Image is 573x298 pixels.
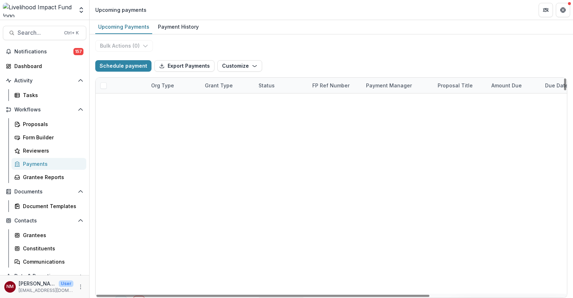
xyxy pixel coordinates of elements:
[76,3,86,17] button: Open entity switcher
[308,78,362,93] div: FP Ref Number
[3,215,86,226] button: Open Contacts
[23,245,81,252] div: Constituents
[14,189,75,195] span: Documents
[14,62,81,70] div: Dashboard
[362,78,433,93] div: Payment Manager
[433,82,477,89] div: Proposal Title
[254,78,308,93] div: Status
[147,78,201,93] div: Org type
[76,283,85,291] button: More
[23,120,81,128] div: Proposals
[487,82,526,89] div: Amount Due
[23,258,81,265] div: Communications
[11,89,86,101] a: Tasks
[14,78,75,84] span: Activity
[6,284,14,289] div: Njeri Muthuri
[254,82,279,89] div: Status
[95,20,152,34] a: Upcoming Payments
[18,29,60,36] span: Search...
[23,134,81,141] div: Form Builder
[23,202,81,210] div: Document Templates
[154,60,215,72] button: Export Payments
[59,280,73,287] p: User
[95,21,152,32] div: Upcoming Payments
[14,218,75,224] span: Contacts
[14,273,75,279] span: Data & Reporting
[11,158,86,170] a: Payments
[19,287,73,294] p: [EMAIL_ADDRESS][DOMAIN_NAME]
[3,26,86,40] button: Search...
[23,231,81,239] div: Grantees
[23,147,81,154] div: Reviewers
[11,229,86,241] a: Grantees
[556,3,570,17] button: Get Help
[3,3,73,17] img: Livelihood Impact Fund logo
[201,78,254,93] div: Grant Type
[155,20,202,34] a: Payment History
[23,173,81,181] div: Grantee Reports
[3,186,86,197] button: Open Documents
[92,5,149,15] nav: breadcrumb
[14,49,73,55] span: Notifications
[95,40,153,52] button: Bulk Actions (0)
[23,160,81,168] div: Payments
[3,104,86,115] button: Open Workflows
[147,82,178,89] div: Org type
[308,82,354,89] div: FP Ref Number
[362,82,416,89] div: Payment Manager
[3,60,86,72] a: Dashboard
[487,78,541,93] div: Amount Due
[11,200,86,212] a: Document Templates
[73,48,83,55] span: 157
[63,29,80,37] div: Ctrl + K
[3,75,86,86] button: Open Activity
[541,82,573,89] div: Due Date
[11,131,86,143] a: Form Builder
[14,107,75,113] span: Workflows
[433,78,487,93] div: Proposal Title
[23,91,81,99] div: Tasks
[201,82,237,89] div: Grant Type
[11,118,86,130] a: Proposals
[217,60,262,72] button: Customize
[11,145,86,157] a: Reviewers
[3,46,86,57] button: Notifications157
[3,270,86,282] button: Open Data & Reporting
[11,242,86,254] a: Constituents
[11,256,86,268] a: Communications
[19,280,56,287] p: [PERSON_NAME]
[539,3,553,17] button: Partners
[11,171,86,183] a: Grantee Reports
[155,21,202,32] div: Payment History
[95,6,146,14] div: Upcoming payments
[95,60,151,72] button: Schedule payment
